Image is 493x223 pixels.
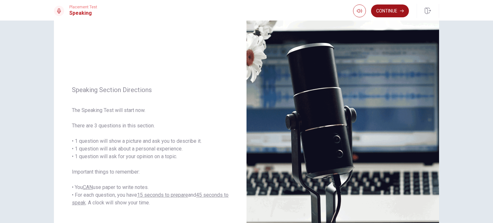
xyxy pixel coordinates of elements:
[72,107,229,207] span: The Speaking Test will start now. There are 3 questions in this section. • 1 question will show a...
[137,192,188,198] u: 15 seconds to prepare
[69,9,97,17] h1: Speaking
[83,184,93,190] u: CAN
[371,4,409,17] button: Continue
[69,5,97,9] span: Placement Test
[72,86,229,94] span: Speaking Section Directions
